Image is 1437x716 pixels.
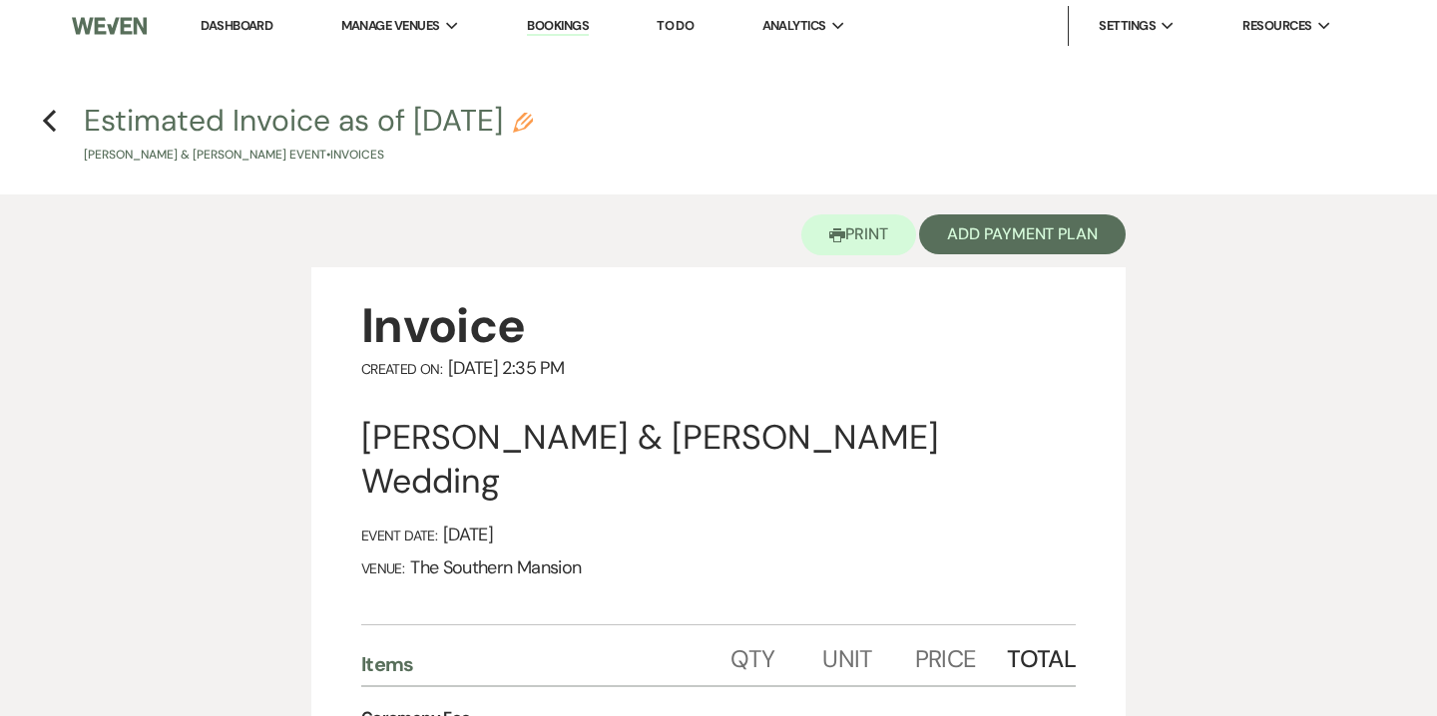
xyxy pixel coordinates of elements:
[919,214,1126,254] button: Add Payment Plan
[361,651,730,677] div: Items
[1007,625,1076,685] div: Total
[84,146,533,165] p: [PERSON_NAME] & [PERSON_NAME] Event • Invoices
[361,357,1076,380] div: [DATE] 2:35 PM
[361,556,1076,579] div: The Southern Mansion
[657,17,694,34] a: To Do
[361,416,1076,504] div: [PERSON_NAME] & [PERSON_NAME] Wedding
[915,625,1007,685] div: Price
[730,625,822,685] div: Qty
[201,17,272,34] a: Dashboard
[801,214,916,255] button: Print
[762,16,826,36] span: Analytics
[361,524,1076,546] div: [DATE]
[1242,16,1311,36] span: Resources
[361,527,437,544] span: Event Date:
[341,16,440,36] span: Manage Venues
[361,295,1076,357] div: Invoice
[1099,16,1156,36] span: Settings
[84,106,533,165] button: Estimated Invoice as of [DATE][PERSON_NAME] & [PERSON_NAME] Event•Invoices
[361,559,404,577] span: Venue:
[822,625,914,685] div: Unit
[72,5,147,47] img: Weven Logo
[527,17,589,36] a: Bookings
[361,360,442,378] span: Created On:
